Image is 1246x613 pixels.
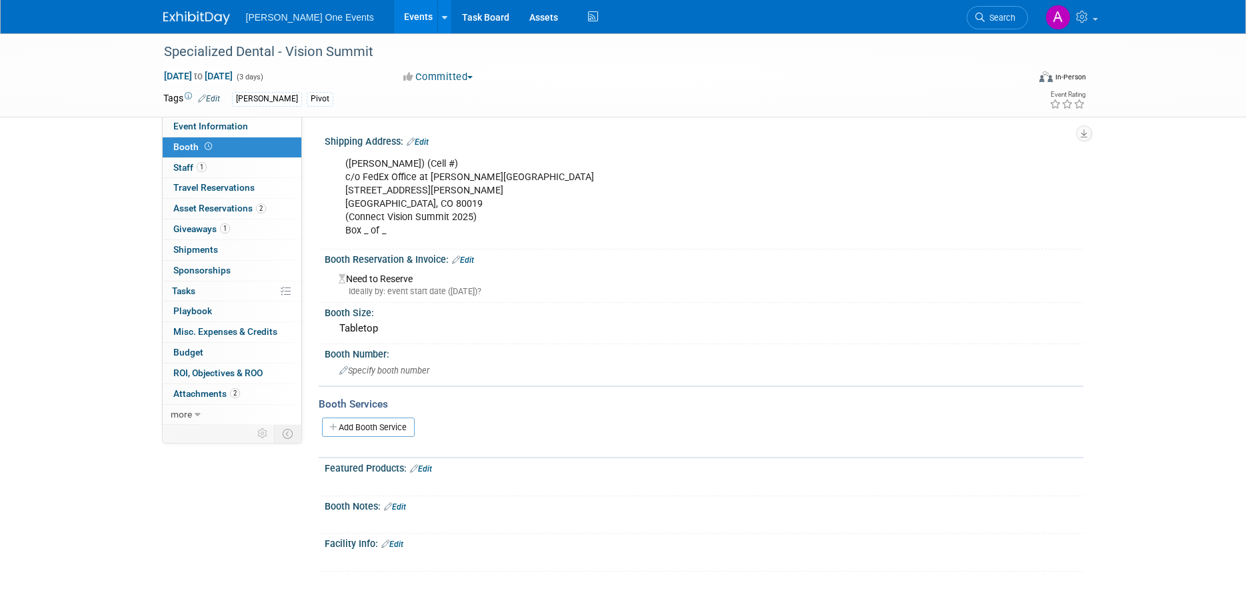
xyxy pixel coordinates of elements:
[173,305,212,316] span: Playbook
[452,255,474,265] a: Edit
[163,11,230,25] img: ExhibitDay
[325,458,1083,476] div: Featured Products:
[230,388,240,398] span: 2
[173,141,215,152] span: Booth
[322,418,415,437] a: Add Booth Service
[173,388,240,399] span: Attachments
[173,162,207,173] span: Staff
[307,92,333,106] div: Pivot
[173,121,248,131] span: Event Information
[163,91,220,107] td: Tags
[163,158,301,178] a: Staff1
[173,326,277,337] span: Misc. Expenses & Credits
[336,151,937,244] div: ([PERSON_NAME]) (Cell #) c/o FedEx Office at [PERSON_NAME][GEOGRAPHIC_DATA] [STREET_ADDRESS][PERS...
[256,203,266,213] span: 2
[325,303,1083,320] div: Booth Size:
[384,502,406,512] a: Edit
[173,223,230,234] span: Giveaways
[173,265,231,275] span: Sponsorships
[246,12,374,23] span: [PERSON_NAME] One Events
[407,137,429,147] a: Edit
[399,70,478,84] button: Committed
[163,178,301,198] a: Travel Reservations
[173,203,266,213] span: Asset Reservations
[339,366,429,376] span: Specify booth number
[339,285,1073,297] div: Ideally by: event start date ([DATE])?
[325,534,1083,551] div: Facility Info:
[220,223,230,233] span: 1
[251,425,275,442] td: Personalize Event Tab Strip
[197,162,207,172] span: 1
[163,137,301,157] a: Booth
[1039,71,1053,82] img: Format-Inperson.png
[274,425,301,442] td: Toggle Event Tabs
[967,6,1028,29] a: Search
[173,347,203,358] span: Budget
[325,249,1083,267] div: Booth Reservation & Invoice:
[163,70,233,82] span: [DATE] [DATE]
[235,73,263,81] span: (3 days)
[335,269,1073,297] div: Need to Reserve
[173,244,218,255] span: Shipments
[163,364,301,384] a: ROI, Objectives & ROO
[163,117,301,137] a: Event Information
[410,464,432,474] a: Edit
[335,318,1073,339] div: Tabletop
[171,409,192,420] span: more
[163,384,301,404] a: Attachments2
[173,368,263,378] span: ROI, Objectives & ROO
[163,281,301,301] a: Tasks
[172,285,195,296] span: Tasks
[192,71,205,81] span: to
[325,344,1083,361] div: Booth Number:
[198,94,220,103] a: Edit
[1055,72,1086,82] div: In-Person
[163,322,301,342] a: Misc. Expenses & Credits
[163,261,301,281] a: Sponsorships
[325,496,1083,514] div: Booth Notes:
[159,40,1008,64] div: Specialized Dental - Vision Summit
[1049,91,1085,98] div: Event Rating
[319,397,1083,412] div: Booth Services
[985,13,1015,23] span: Search
[163,240,301,260] a: Shipments
[1045,5,1071,30] img: Amanda Bartschi
[163,405,301,425] a: more
[163,301,301,322] a: Playbook
[949,69,1087,89] div: Event Format
[325,131,1083,149] div: Shipping Address:
[163,199,301,219] a: Asset Reservations2
[173,182,255,193] span: Travel Reservations
[381,540,403,549] a: Edit
[202,141,215,151] span: Booth not reserved yet
[232,92,302,106] div: [PERSON_NAME]
[163,343,301,363] a: Budget
[163,219,301,239] a: Giveaways1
